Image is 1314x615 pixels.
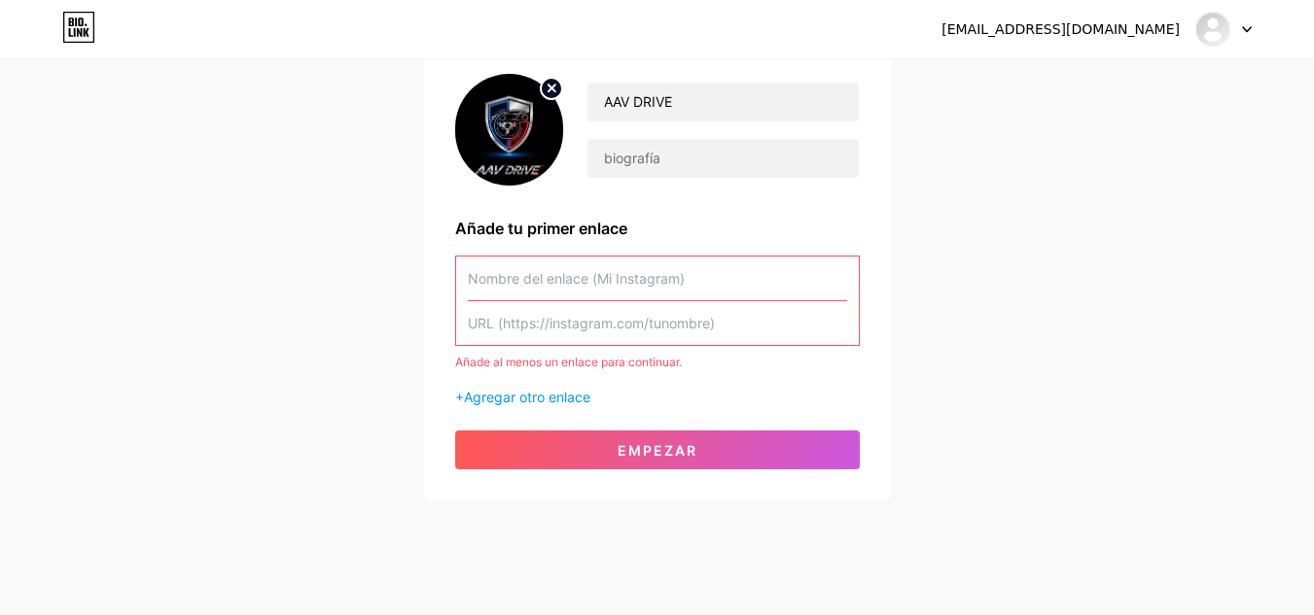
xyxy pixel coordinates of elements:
input: URL (https://instagram.com/tunombre) [468,301,847,345]
font: + [455,389,464,405]
font: Añade tu primer enlace [455,219,627,238]
input: Nombre del enlace (Mi Instagram) [468,256,847,300]
button: Empezar [455,430,860,469]
input: biografía [587,139,858,178]
font: Añade al menos un enlace para continuar. [455,355,682,369]
font: Agregar otro enlace [464,389,590,405]
font: Empezar [618,442,697,459]
input: Su nombre [587,83,858,121]
img: unidad aav [1194,11,1231,48]
font: [EMAIL_ADDRESS][DOMAIN_NAME] [941,21,1180,37]
img: profile pic [455,74,564,186]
